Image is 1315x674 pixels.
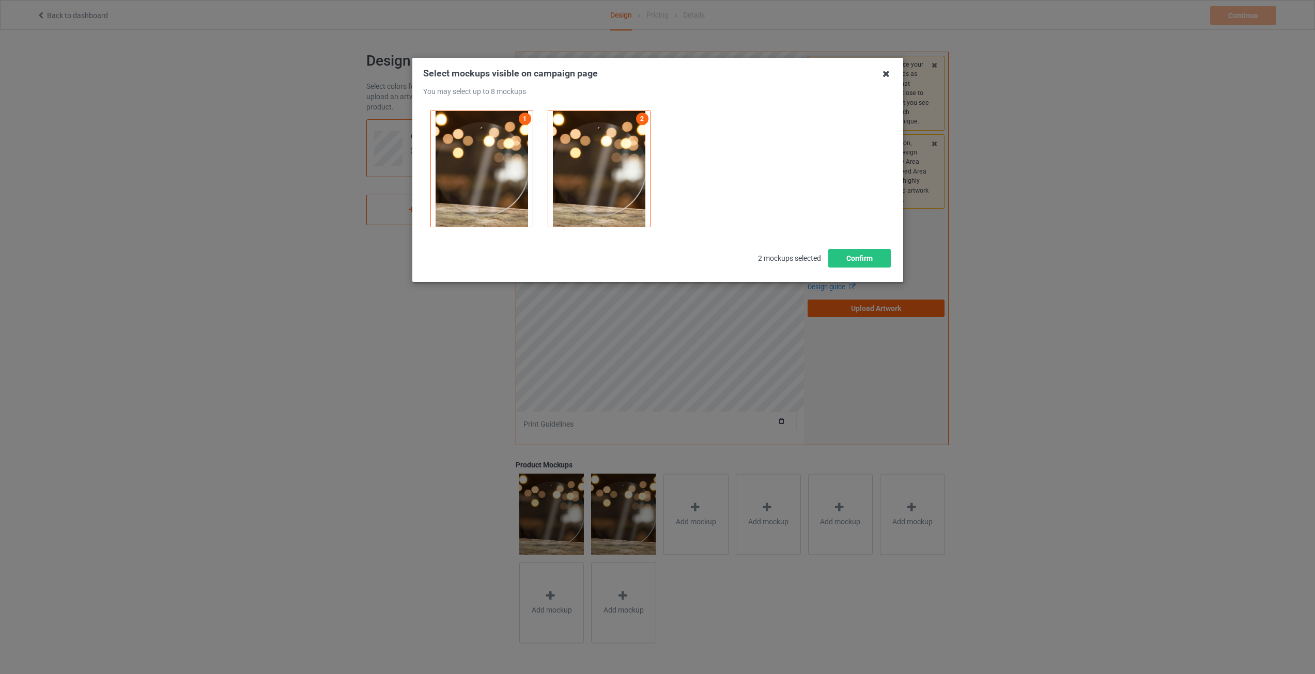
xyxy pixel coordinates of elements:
button: Confirm [828,249,890,268]
span: 2 mockups selected [750,247,828,270]
a: 1 [518,113,531,125]
span: You may select up to 8 mockups [423,87,526,96]
span: Select mockups visible on campaign page [423,68,598,79]
a: 2 [636,113,648,125]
